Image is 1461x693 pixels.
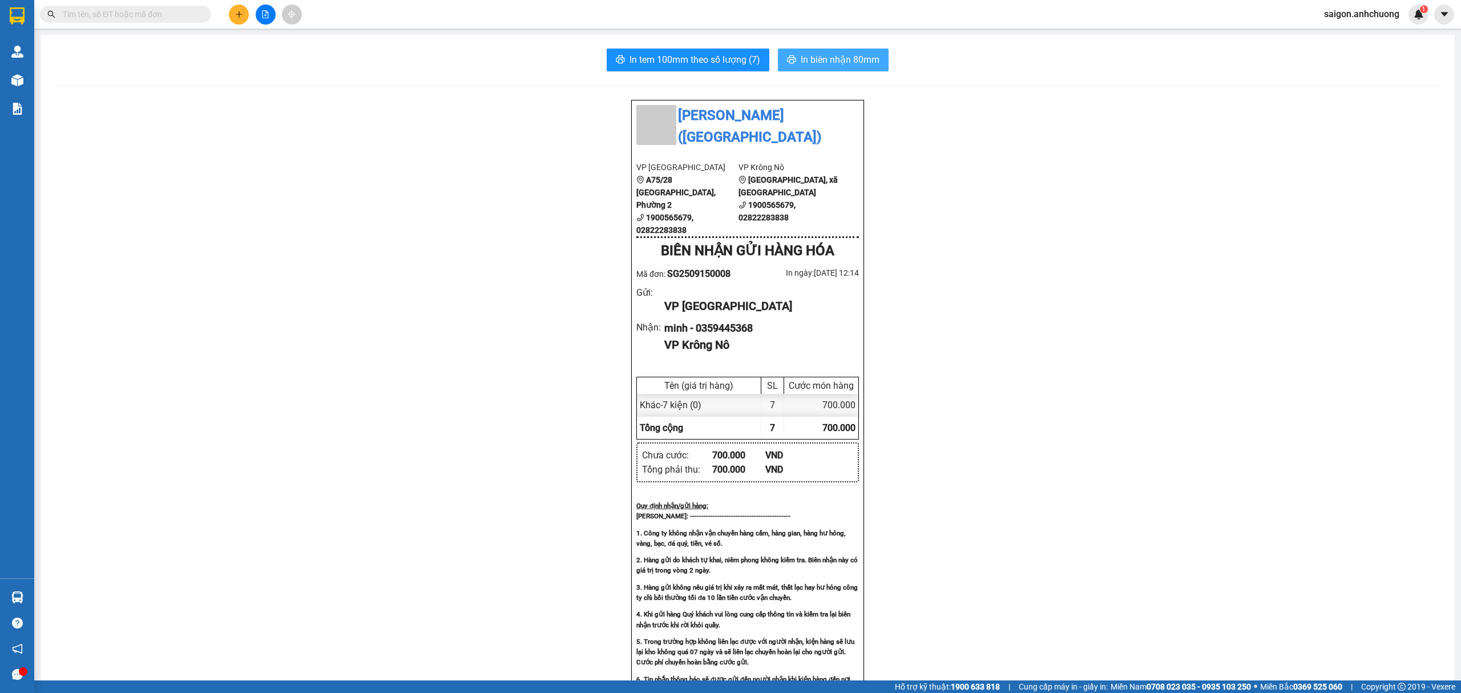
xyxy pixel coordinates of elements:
img: icon-new-feature [1414,9,1424,19]
span: 7 [770,422,775,433]
img: warehouse-icon [11,46,23,58]
div: Nhận : [636,320,664,335]
div: SL [764,380,781,391]
div: 700.000 [712,448,765,462]
span: phone [738,201,746,209]
div: VP Krông Nô [664,336,850,354]
b: [GEOGRAPHIC_DATA], xã [GEOGRAPHIC_DATA] [738,175,838,197]
span: Khác - 7 kiện (0) [640,400,701,410]
span: Tổng cộng [640,422,683,433]
div: Tổng phải thu : [642,462,712,477]
img: logo-vxr [10,7,25,25]
strong: 2. Hàng gửi do khách tự khai, niêm phong không kiểm tra. Biên nhận này có giá trị trong vòng 2 ngày. [636,556,858,574]
strong: 4. Khi gửi hàng Quý khách vui lòng cung cấp thông tin và kiểm tra lại biên nhận trước khi rời khỏ... [636,610,850,628]
span: Cung cấp máy in - giấy in: [1019,680,1108,693]
div: 700.000 [784,394,858,416]
span: phone [636,213,644,221]
button: printerIn biên nhận 80mm [778,49,889,71]
strong: 0369 525 060 [1293,682,1342,691]
span: SG2509150008 [667,268,730,279]
span: In tem 100mm theo số lượng (7) [629,53,760,67]
strong: 1900 633 818 [951,682,1000,691]
strong: 5. Trong trường hợp không liên lạc được với người nhận, kiện hàng sẽ lưu lại kho không quá 07 ngà... [636,638,854,666]
strong: 0708 023 035 - 0935 103 250 [1147,682,1251,691]
div: minh [134,37,213,51]
span: 700.000 [822,422,855,433]
div: In ngày: [DATE] 12:14 [748,267,859,279]
div: BIÊN NHẬN GỬI HÀNG HÓA [636,240,859,262]
span: copyright [1398,683,1406,691]
div: VND [765,448,818,462]
button: caret-down [1434,5,1454,25]
div: 700.000 [132,74,215,90]
b: 1900565679, 02822283838 [738,200,796,222]
span: environment [636,176,644,184]
img: warehouse-icon [11,74,23,86]
span: notification [12,643,23,654]
span: aim [288,10,296,18]
div: Tên (giá trị hàng) [640,380,758,391]
span: | [1351,680,1353,693]
li: VP Krông Nô [738,161,841,174]
button: file-add [256,5,276,25]
span: printer [616,55,625,66]
span: search [47,10,55,18]
div: [GEOGRAPHIC_DATA] [10,10,126,35]
img: solution-icon [11,103,23,115]
div: Chưa cước : [642,448,712,462]
div: VND [765,462,818,477]
div: minh - 0359445368 [664,320,850,336]
b: 1900565679, 02822283838 [636,213,693,235]
strong: 3. Hàng gửi không nêu giá trị khi xảy ra mất mát, thất lạc hay hư hỏng công ty chỉ bồi thường tối... [636,583,858,602]
strong: 6. Tin nhắn thông báo sẽ được gửi đến người nhận khi kiện hàng đến nơi. [636,675,852,683]
span: ⚪️ [1254,684,1257,689]
span: In biên nhận 80mm [801,53,879,67]
strong: 1. Công ty không nhận vận chuyển hàng cấm, hàng gian, hàng hư hỏng, vàng, bạc, đá quý, tiền, vé số. [636,529,846,547]
div: VP [GEOGRAPHIC_DATA] [664,297,850,315]
span: Miền Bắc [1260,680,1342,693]
div: Mã đơn: [636,267,748,281]
div: 0359445368 [134,51,213,67]
li: VP [GEOGRAPHIC_DATA] [636,161,738,174]
span: printer [787,55,796,66]
span: environment [738,176,746,184]
img: warehouse-icon [11,591,23,603]
span: Gửi: [10,10,27,22]
button: aim [282,5,302,25]
button: plus [229,5,249,25]
span: file-add [261,10,269,18]
input: Tìm tên, số ĐT hoặc mã đơn [63,8,197,21]
span: caret-down [1439,9,1450,19]
span: Nhận: [134,11,161,23]
span: Hỗ trợ kỹ thuật: [895,680,1000,693]
span: message [12,669,23,680]
span: question-circle [12,618,23,628]
span: saigon.anhchuong [1315,7,1408,21]
div: Gửi : [636,285,664,300]
span: CC : [132,76,148,88]
sup: 1 [1420,5,1428,13]
strong: [PERSON_NAME]: -------------------------------------------- [636,512,790,520]
div: Quy định nhận/gửi hàng : [636,501,859,511]
span: plus [235,10,243,18]
div: Krông Nô [134,10,213,37]
div: 7 [761,394,784,416]
li: [PERSON_NAME] ([GEOGRAPHIC_DATA]) [636,105,859,148]
b: A75/28 [GEOGRAPHIC_DATA], Phường 2 [636,175,716,209]
span: | [1008,680,1010,693]
button: printerIn tem 100mm theo số lượng (7) [607,49,769,71]
span: Miền Nam [1111,680,1251,693]
span: 1 [1422,5,1426,13]
div: Cước món hàng [787,380,855,391]
div: 700.000 [712,462,765,477]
